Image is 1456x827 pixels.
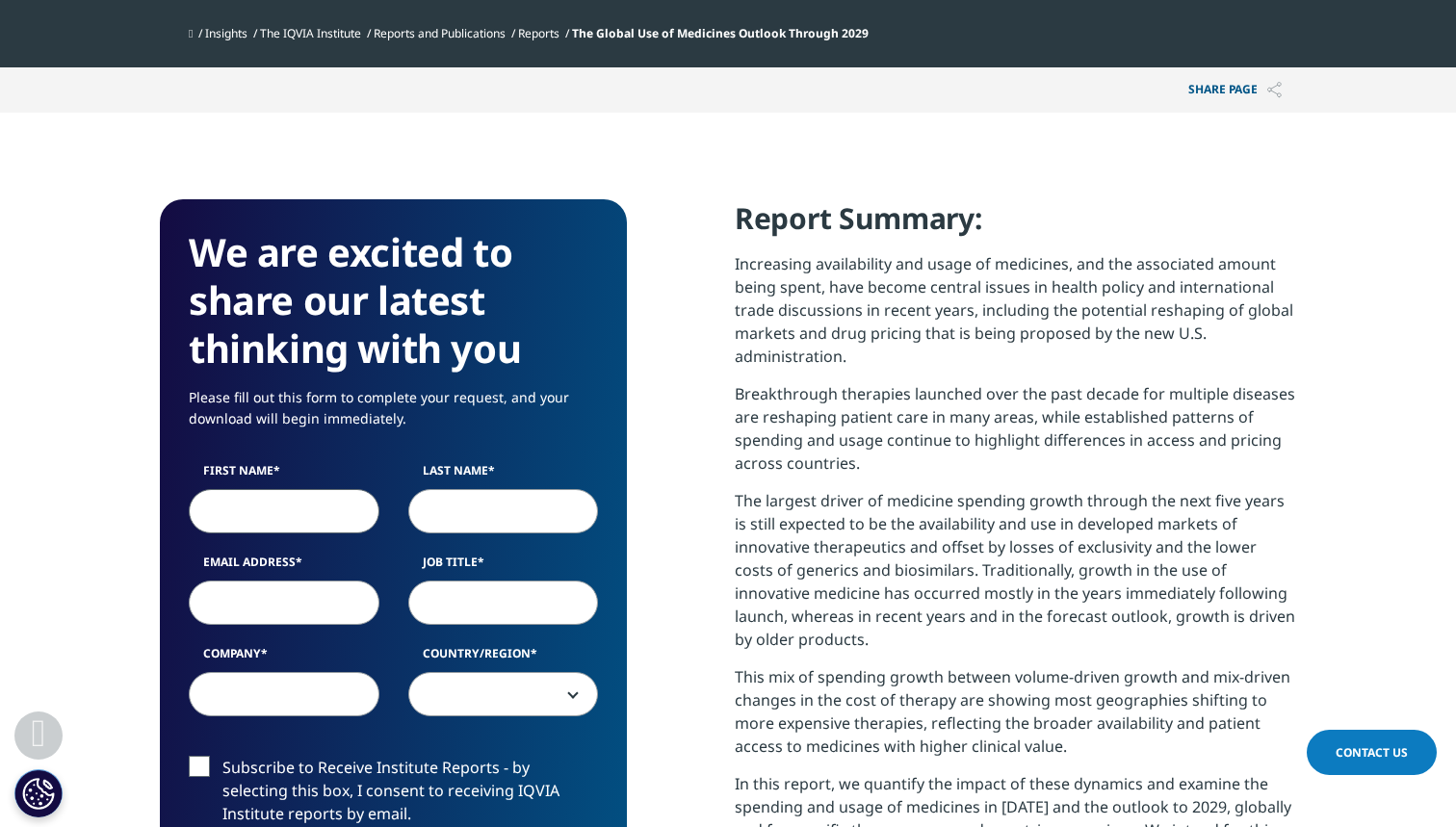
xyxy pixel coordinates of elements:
[1336,744,1408,761] span: Contact Us
[408,645,599,672] label: Country/Region
[189,645,379,672] label: Company
[1174,67,1296,113] button: Share PAGEShare PAGE
[189,462,379,489] label: First Name
[189,387,598,444] p: Please fill out this form to complete your request, and your download will begin immediately.
[205,25,247,41] a: Insights
[260,25,361,41] a: The IQVIA Institute
[735,665,1296,772] p: This mix of spending growth between volume-driven growth and mix-driven changes in the cost of th...
[408,462,599,489] label: Last Name
[735,199,1296,252] h4: Report Summary:
[1174,67,1296,113] p: Share PAGE
[518,25,559,41] a: Reports
[1267,82,1282,98] img: Share PAGE
[1307,730,1437,775] a: Contact Us
[572,25,869,41] span: The Global Use of Medicines Outlook Through 2029
[735,382,1296,489] p: Breakthrough therapies launched over the past decade for multiple diseases are reshaping patient ...
[408,554,599,581] label: Job Title
[735,489,1296,665] p: The largest driver of medicine spending growth through the next five years is still expected to b...
[14,769,63,817] button: Cookies Settings
[374,25,506,41] a: Reports and Publications
[735,252,1296,382] p: Increasing availability and usage of medicines, and the associated amount being spent, have becom...
[189,554,379,581] label: Email Address
[189,228,598,373] h3: We are excited to share our latest thinking with you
